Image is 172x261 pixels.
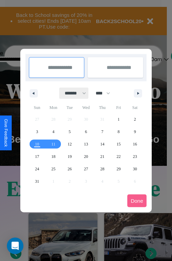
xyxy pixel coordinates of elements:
[62,138,78,150] button: 12
[84,150,88,163] span: 20
[7,238,23,254] div: Open Intercom Messenger
[78,163,94,175] button: 27
[118,126,120,138] span: 8
[36,126,38,138] span: 3
[127,194,147,207] button: Done
[68,138,72,150] span: 12
[78,126,94,138] button: 6
[35,150,39,163] span: 17
[78,138,94,150] button: 13
[45,163,61,175] button: 25
[127,102,143,113] span: Sat
[134,113,136,126] span: 2
[133,138,137,150] span: 16
[94,138,110,150] button: 14
[78,150,94,163] button: 20
[110,113,127,126] button: 1
[45,138,61,150] button: 11
[35,163,39,175] span: 24
[100,163,104,175] span: 28
[45,102,61,113] span: Mon
[127,138,143,150] button: 16
[62,150,78,163] button: 19
[84,163,88,175] span: 27
[84,138,88,150] span: 13
[29,126,45,138] button: 3
[45,126,61,138] button: 4
[29,138,45,150] button: 10
[51,138,55,150] span: 11
[68,163,72,175] span: 26
[62,102,78,113] span: Tue
[110,163,127,175] button: 29
[117,138,121,150] span: 15
[52,126,54,138] span: 4
[68,150,72,163] span: 19
[29,150,45,163] button: 17
[62,163,78,175] button: 26
[94,126,110,138] button: 7
[133,150,137,163] span: 23
[110,150,127,163] button: 22
[127,126,143,138] button: 9
[110,138,127,150] button: 15
[110,126,127,138] button: 8
[127,163,143,175] button: 30
[3,119,8,147] div: Give Feedback
[117,150,121,163] span: 22
[133,163,137,175] span: 30
[35,138,39,150] span: 10
[29,102,45,113] span: Sun
[117,163,121,175] span: 29
[51,163,55,175] span: 25
[45,150,61,163] button: 18
[118,113,120,126] span: 1
[29,175,45,188] button: 31
[94,163,110,175] button: 28
[51,150,55,163] span: 18
[100,150,104,163] span: 21
[29,163,45,175] button: 24
[127,150,143,163] button: 23
[134,126,136,138] span: 9
[110,102,127,113] span: Fri
[78,102,94,113] span: Wed
[94,150,110,163] button: 21
[62,126,78,138] button: 5
[100,138,104,150] span: 14
[94,102,110,113] span: Thu
[127,113,143,126] button: 2
[85,126,87,138] span: 6
[101,126,103,138] span: 7
[69,126,71,138] span: 5
[35,175,39,188] span: 31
